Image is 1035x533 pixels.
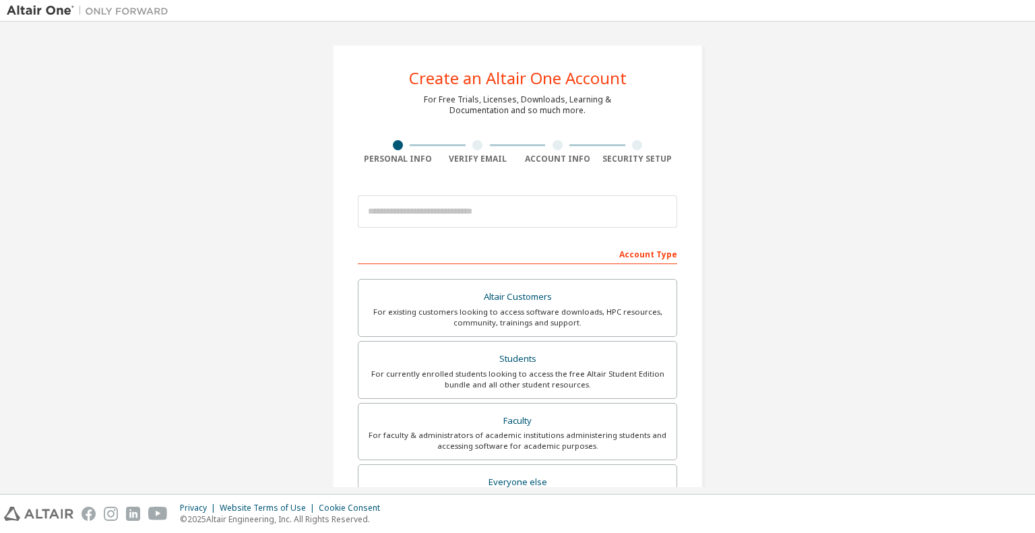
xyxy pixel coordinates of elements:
div: Privacy [180,503,220,513]
div: For Free Trials, Licenses, Downloads, Learning & Documentation and so much more. [424,94,611,116]
div: Security Setup [598,154,678,164]
div: Altair Customers [367,288,668,307]
div: For currently enrolled students looking to access the free Altair Student Edition bundle and all ... [367,369,668,390]
p: © 2025 Altair Engineering, Inc. All Rights Reserved. [180,513,388,525]
div: Personal Info [358,154,438,164]
div: Faculty [367,412,668,431]
div: Account Type [358,243,677,264]
img: instagram.svg [104,507,118,521]
img: altair_logo.svg [4,507,73,521]
div: Website Terms of Use [220,503,319,513]
div: Verify Email [438,154,518,164]
div: For faculty & administrators of academic institutions administering students and accessing softwa... [367,430,668,451]
div: Everyone else [367,473,668,492]
div: For existing customers looking to access software downloads, HPC resources, community, trainings ... [367,307,668,328]
img: facebook.svg [82,507,96,521]
div: Account Info [517,154,598,164]
div: Cookie Consent [319,503,388,513]
img: Altair One [7,4,175,18]
div: Students [367,350,668,369]
img: linkedin.svg [126,507,140,521]
div: Create an Altair One Account [409,70,627,86]
img: youtube.svg [148,507,168,521]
